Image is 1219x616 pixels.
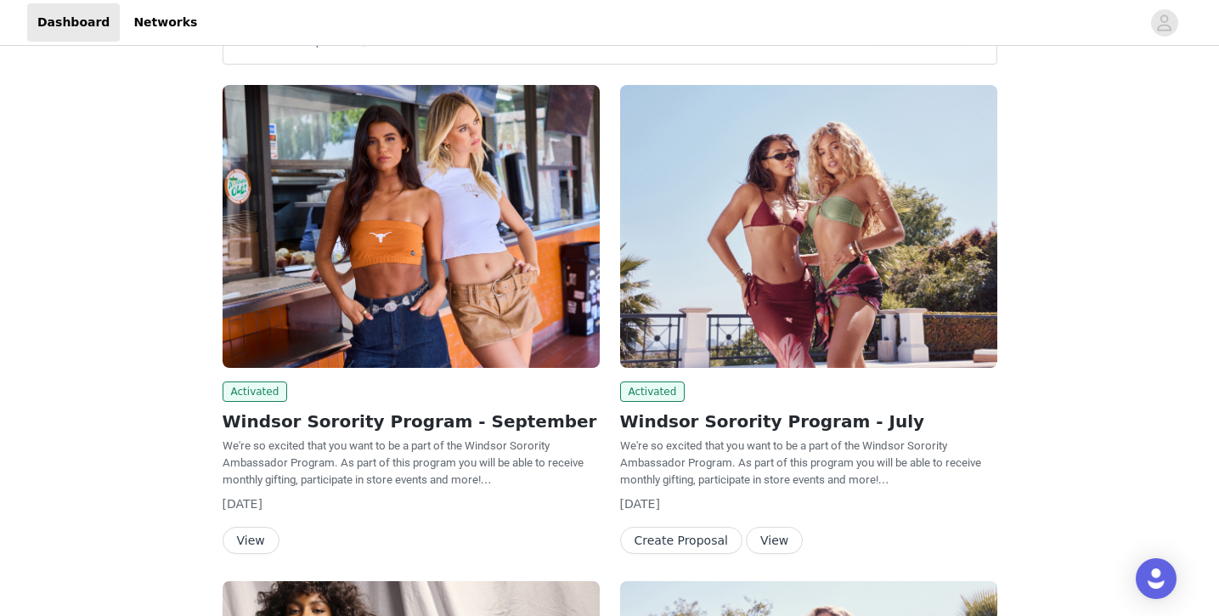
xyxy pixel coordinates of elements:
h2: Windsor Sorority Program - July [620,409,997,434]
img: Windsor [223,85,600,368]
a: View [223,534,279,547]
div: avatar [1156,9,1172,37]
a: Dashboard [27,3,120,42]
a: View [746,534,803,547]
span: Activated [223,381,288,402]
a: Networks [123,3,207,42]
span: Activated [620,381,686,402]
h2: Windsor Sorority Program - September [223,409,600,434]
button: Create Proposal [620,527,742,554]
span: We're so excited that you want to be a part of the Windsor Sorority Ambassador Program. As part o... [223,439,584,486]
img: Windsor [620,85,997,368]
button: View [746,527,803,554]
div: Open Intercom Messenger [1136,558,1177,599]
span: We're so excited that you want to be a part of the Windsor Sorority Ambassador Program. As part o... [620,439,981,486]
span: [DATE] [620,497,660,511]
span: [DATE] [223,497,262,511]
button: View [223,527,279,554]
